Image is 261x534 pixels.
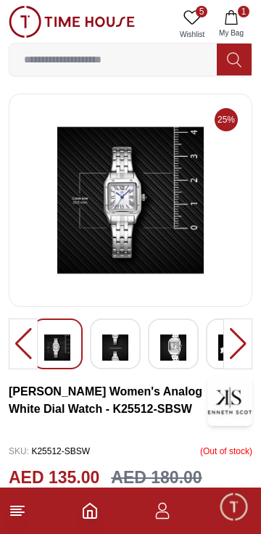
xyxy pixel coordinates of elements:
img: Kenneth Scott Women's Analog White Dial Watch - K25512-SBSW [207,375,252,426]
h2: AED 135.00 [9,465,99,490]
span: Wishlist [174,29,210,40]
span: 25% [215,108,238,131]
img: Kenneth Scott Women's Analog White Dial Watch - K25512-GBGW [44,331,70,364]
span: SKU : [9,446,29,456]
img: Kenneth Scott Women's Analog White Dial Watch - K25512-GBGW [218,331,244,364]
img: ... [9,6,135,38]
img: Kenneth Scott Women's Analog White Dial Watch - K25512-GBGW [102,331,128,364]
a: Home [81,502,99,519]
p: ( Out of stock ) [200,440,252,462]
img: Kenneth Scott Women's Analog White Dial Watch - K25512-GBGW [21,106,240,295]
h3: [PERSON_NAME] Women's Analog White Dial Watch - K25512-SBSW [9,383,207,418]
img: Kenneth Scott Women's Analog White Dial Watch - K25512-GBGW [160,331,186,364]
span: 5 [196,6,207,17]
h3: AED 180.00 [111,465,202,490]
a: 5Wishlist [174,6,210,43]
div: Chat Widget [218,491,250,523]
p: K25512-SBSW [9,440,90,462]
span: 1 [238,6,249,17]
button: 1My Bag [210,6,252,43]
span: My Bag [213,28,249,38]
